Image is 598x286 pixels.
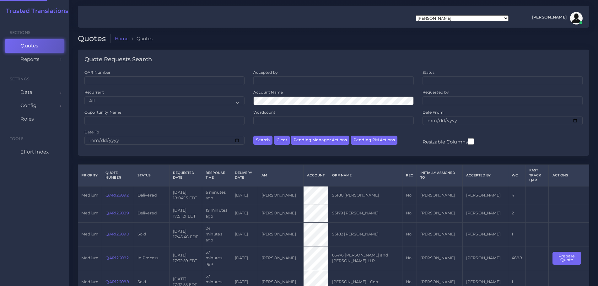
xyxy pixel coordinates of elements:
[253,70,278,75] label: Accepted by
[231,222,258,246] td: [DATE]
[570,12,583,24] img: avatar
[5,53,64,66] a: Reports
[81,256,98,260] span: medium
[525,165,549,186] th: Fast Track QAR
[462,222,508,246] td: [PERSON_NAME]
[417,204,462,223] td: [PERSON_NAME]
[417,165,462,186] th: Initially Assigned to
[508,222,526,246] td: 1
[5,99,64,112] a: Config
[231,204,258,223] td: [DATE]
[402,222,417,246] td: No
[258,186,303,204] td: [PERSON_NAME]
[10,30,30,35] span: Sections
[508,186,526,204] td: 4
[105,279,129,284] a: QAR126088
[231,246,258,270] td: [DATE]
[328,204,402,223] td: 93179 [PERSON_NAME]
[134,186,170,204] td: Delivered
[291,136,349,145] button: Pending Manager Actions
[423,70,435,75] label: Status
[328,222,402,246] td: 93182 [PERSON_NAME]
[508,246,526,270] td: 4688
[402,204,417,223] td: No
[508,165,526,186] th: WC
[202,222,231,246] td: 24 minutes ago
[105,256,128,260] a: QAR126082
[84,129,99,135] label: Date To
[402,186,417,204] td: No
[102,165,134,186] th: Quote Number
[231,165,258,186] th: Delivery Date
[20,102,37,109] span: Config
[170,186,202,204] td: [DATE] 18:04:15 EDT
[423,89,449,95] label: Requested by
[202,186,231,204] td: 6 minutes ago
[10,136,24,141] span: Tools
[78,165,102,186] th: Priority
[128,35,153,42] li: Quotes
[20,89,32,96] span: Data
[202,165,231,186] th: Response Time
[134,222,170,246] td: Sold
[202,204,231,223] td: 19 minutes ago
[20,116,34,122] span: Roles
[202,246,231,270] td: 37 minutes ago
[134,204,170,223] td: Delivered
[20,56,40,63] span: Reports
[258,222,303,246] td: [PERSON_NAME]
[10,77,30,81] span: Settings
[84,56,152,63] h4: Quote Requests Search
[304,165,328,186] th: Account
[253,136,272,145] button: Search
[328,186,402,204] td: 93180 [PERSON_NAME]
[115,35,129,42] a: Home
[328,165,402,186] th: Opp Name
[351,136,397,145] button: Pending PM Actions
[549,165,589,186] th: Actions
[552,256,585,260] a: Prepare Quote
[508,204,526,223] td: 2
[402,246,417,270] td: No
[552,252,581,265] button: Prepare Quote
[81,193,98,197] span: medium
[20,42,38,49] span: Quotes
[5,39,64,52] a: Quotes
[462,165,508,186] th: Accepted by
[78,34,110,43] h2: Quotes
[423,138,474,145] label: Resizable Columns
[231,186,258,204] td: [DATE]
[170,246,202,270] td: [DATE] 17:32:59 EDT
[529,12,585,24] a: [PERSON_NAME]avatar
[105,232,129,236] a: QAR126090
[105,193,128,197] a: QAR126092
[81,211,98,215] span: medium
[417,246,462,270] td: [PERSON_NAME]
[5,145,64,159] a: Effort Index
[462,204,508,223] td: [PERSON_NAME]
[462,186,508,204] td: [PERSON_NAME]
[170,204,202,223] td: [DATE] 17:51:21 EDT
[84,70,110,75] label: QAR Number
[258,204,303,223] td: [PERSON_NAME]
[258,165,303,186] th: AM
[417,186,462,204] td: [PERSON_NAME]
[2,8,68,15] a: Trusted Translations
[81,279,98,284] span: medium
[253,110,275,115] label: Wordcount
[423,110,444,115] label: Date From
[170,222,202,246] td: [DATE] 17:45:48 EDT
[81,232,98,236] span: medium
[134,246,170,270] td: In Process
[105,211,129,215] a: QAR126089
[20,148,49,155] span: Effort Index
[328,246,402,270] td: 85476 [PERSON_NAME] and [PERSON_NAME] LLP
[253,89,283,95] label: Account Name
[5,112,64,126] a: Roles
[532,15,567,19] span: [PERSON_NAME]
[417,222,462,246] td: [PERSON_NAME]
[402,165,417,186] th: REC
[462,246,508,270] td: [PERSON_NAME]
[84,110,121,115] label: Opportunity Name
